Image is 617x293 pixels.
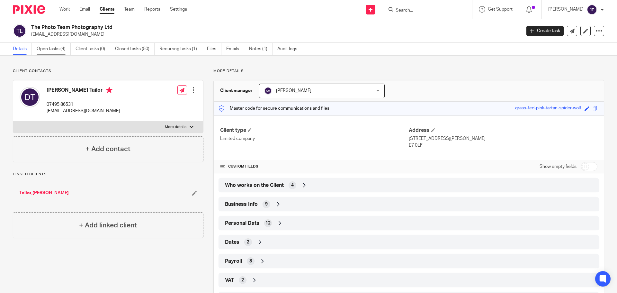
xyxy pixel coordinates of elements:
[265,201,268,207] span: 9
[249,43,273,55] a: Notes (1)
[219,105,329,112] p: Master code for secure communications and files
[115,43,155,55] a: Closed tasks (50)
[247,239,249,245] span: 2
[265,220,271,226] span: 12
[241,277,244,283] span: 2
[220,135,409,142] p: Limited company
[225,201,258,208] span: Business Info
[31,31,517,38] p: [EMAIL_ADDRESS][DOMAIN_NAME]
[47,108,120,114] p: [EMAIL_ADDRESS][DOMAIN_NAME]
[47,101,120,108] p: 07495 86531
[526,26,564,36] a: Create task
[220,87,253,94] h3: Client manager
[144,6,160,13] a: Reports
[13,69,203,74] p: Client contacts
[159,43,202,55] a: Recurring tasks (1)
[225,277,234,284] span: VAT
[264,87,272,95] img: svg%3E
[76,43,110,55] a: Client tasks (0)
[587,5,597,15] img: svg%3E
[13,43,32,55] a: Details
[106,87,112,93] i: Primary
[225,220,259,227] span: Personal Data
[170,6,187,13] a: Settings
[291,182,294,188] span: 4
[13,24,26,38] img: svg%3E
[220,164,409,169] h4: CUSTOM FIELDS
[47,87,120,95] h4: [PERSON_NAME] Tailor
[37,43,71,55] a: Open tasks (4)
[100,6,114,13] a: Clients
[276,88,311,93] span: [PERSON_NAME]
[488,7,513,12] span: Get Support
[409,142,597,149] p: E7 0LF
[20,87,40,107] img: svg%3E
[13,172,203,177] p: Linked clients
[85,144,130,154] h4: + Add contact
[31,24,420,31] h2: The Photo Team Photography Ltd
[225,182,284,189] span: Who works on the Client
[225,258,242,265] span: Payroll
[226,43,244,55] a: Emails
[540,163,577,170] label: Show empty fields
[207,43,221,55] a: Files
[225,239,239,246] span: Dates
[249,258,252,264] span: 3
[220,127,409,134] h4: Client type
[79,6,90,13] a: Email
[409,135,597,142] p: [STREET_ADDRESS][PERSON_NAME]
[13,5,45,14] img: Pixie
[213,69,604,74] p: More details
[515,105,581,112] div: grass-fed-pink-tartan-spider-wolf
[409,127,597,134] h4: Address
[79,220,137,230] h4: + Add linked client
[59,6,70,13] a: Work
[395,8,453,14] input: Search
[19,190,69,196] a: Tailor,[PERSON_NAME]
[548,6,584,13] p: [PERSON_NAME]
[124,6,135,13] a: Team
[165,124,186,130] p: More details
[277,43,302,55] a: Audit logs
